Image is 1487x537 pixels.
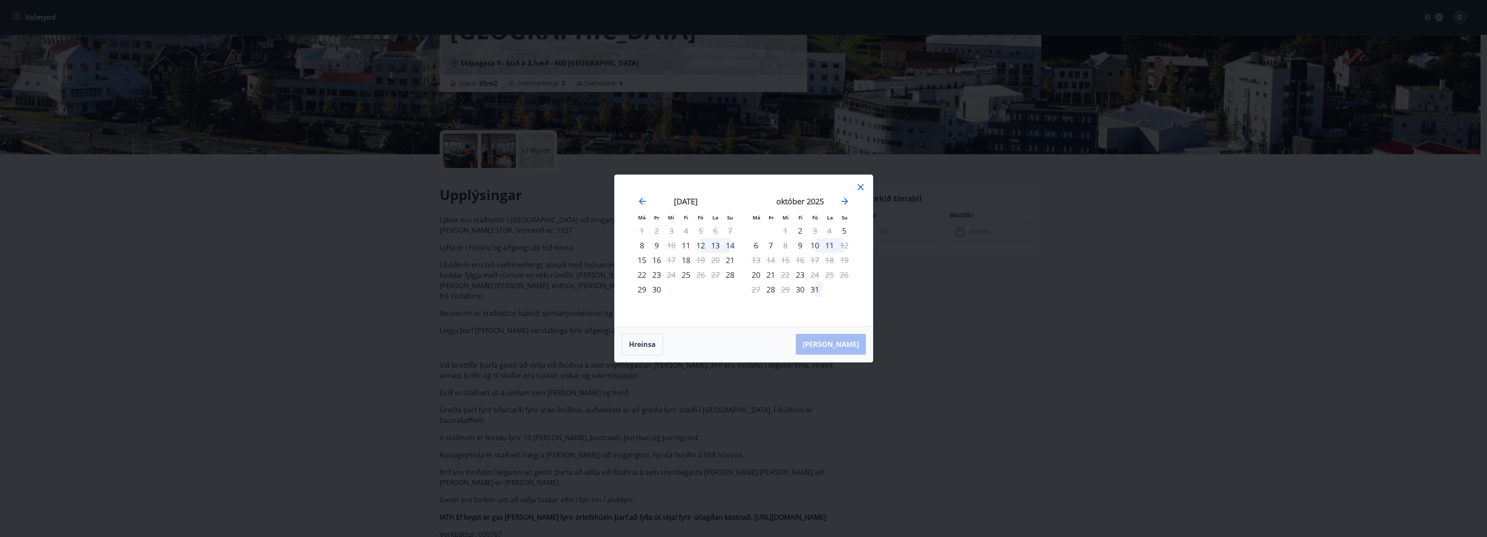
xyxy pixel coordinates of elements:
[664,223,679,238] td: Not available. miðvikudagur, 3. september 2025
[679,238,693,253] td: Choose fimmtudagur, 11. september 2025 as your check-in date. It’s available.
[649,238,664,253] div: 9
[708,253,723,267] td: Not available. laugardagur, 20. september 2025
[837,238,852,253] div: Aðeins útritun í boði
[723,223,737,238] td: Not available. sunnudagur, 7. september 2025
[649,267,664,282] td: Choose þriðjudagur, 23. september 2025 as your check-in date. It’s available.
[727,214,733,221] small: Su
[749,238,763,253] div: 6
[679,253,693,267] td: Choose fimmtudagur, 18. september 2025 as your check-in date. It’s available.
[638,214,646,221] small: Má
[723,253,737,267] div: Aðeins innritun í boði
[649,282,664,297] div: 30
[763,238,778,253] td: Choose þriðjudagur, 7. október 2025 as your check-in date. It’s available.
[807,223,822,238] td: Not available. föstudagur, 3. október 2025
[664,238,679,253] td: Not available. miðvikudagur, 10. september 2025
[712,214,718,221] small: La
[827,214,833,221] small: La
[664,267,679,282] div: Aðeins útritun í boði
[778,267,793,282] td: Not available. miðvikudagur, 22. október 2025
[708,238,723,253] td: Choose laugardagur, 13. september 2025 as your check-in date. It’s available.
[822,267,837,282] td: Not available. laugardagur, 25. október 2025
[763,267,778,282] div: 21
[793,223,807,238] td: Choose fimmtudagur, 2. október 2025 as your check-in date. It’s available.
[778,238,793,253] td: Not available. miðvikudagur, 8. október 2025
[649,253,664,267] td: Choose þriðjudagur, 16. september 2025 as your check-in date. It’s available.
[778,223,793,238] div: Aðeins útritun í boði
[749,253,763,267] td: Not available. mánudagur, 13. október 2025
[822,238,837,253] td: Choose laugardagur, 11. október 2025 as your check-in date. It’s available.
[793,238,807,253] td: Choose fimmtudagur, 9. október 2025 as your check-in date. It’s available.
[708,223,723,238] td: Not available. laugardagur, 6. september 2025
[763,282,778,297] td: Choose þriðjudagur, 28. október 2025 as your check-in date. It’s available.
[749,267,763,282] div: Aðeins innritun í boði
[822,223,837,238] td: Not available. laugardagur, 4. október 2025
[769,214,774,221] small: Þr
[708,238,723,253] div: 13
[635,238,649,253] div: Aðeins innritun í boði
[693,238,708,253] td: Choose föstudagur, 12. september 2025 as your check-in date. It’s available.
[693,223,708,238] td: Not available. föstudagur, 5. september 2025
[693,267,708,282] div: Aðeins útritun í boði
[807,267,822,282] div: Aðeins útritun í boði
[679,253,693,267] div: Aðeins innritun í boði
[807,267,822,282] td: Not available. föstudagur, 24. október 2025
[793,253,807,267] td: Not available. fimmtudagur, 16. október 2025
[837,223,852,238] div: Aðeins innritun í boði
[778,282,793,297] div: Aðeins útritun í boði
[635,282,649,297] td: Choose mánudagur, 29. september 2025 as your check-in date. It’s available.
[763,282,778,297] div: Aðeins innritun í boði
[778,267,793,282] div: Aðeins útritun í boði
[698,214,703,221] small: Fö
[693,238,708,253] div: 12
[793,282,807,297] div: Aðeins innritun í boði
[723,253,737,267] td: Choose sunnudagur, 21. september 2025 as your check-in date. It’s available.
[649,267,664,282] div: 23
[625,185,862,316] div: Calendar
[635,238,649,253] td: Choose mánudagur, 8. september 2025 as your check-in date. It’s available.
[679,267,693,282] div: Aðeins innritun í boði
[778,253,793,267] td: Not available. miðvikudagur, 15. október 2025
[664,267,679,282] td: Not available. miðvikudagur, 24. september 2025
[679,223,693,238] td: Not available. fimmtudagur, 4. september 2025
[763,267,778,282] td: Choose þriðjudagur, 21. október 2025 as your check-in date. It’s available.
[793,267,807,282] div: Aðeins innritun í boði
[837,223,852,238] td: Choose sunnudagur, 5. október 2025 as your check-in date. It’s available.
[837,253,852,267] td: Not available. sunnudagur, 19. október 2025
[635,253,649,267] td: Choose mánudagur, 15. september 2025 as your check-in date. It’s available.
[635,223,649,238] td: Not available. mánudagur, 1. september 2025
[679,238,693,253] div: Aðeins innritun í boði
[798,214,803,221] small: Fi
[778,238,793,253] div: Aðeins útritun í boði
[723,267,737,282] td: Choose sunnudagur, 28. september 2025 as your check-in date. It’s available.
[679,267,693,282] td: Choose fimmtudagur, 25. september 2025 as your check-in date. It’s available.
[763,238,778,253] div: 7
[674,196,698,207] strong: [DATE]
[749,282,763,297] td: Not available. mánudagur, 27. október 2025
[635,267,649,282] div: 22
[812,214,818,221] small: Fö
[649,223,664,238] td: Not available. þriðjudagur, 2. september 2025
[664,253,679,267] div: Aðeins útritun í boði
[807,223,822,238] div: Aðeins útritun í boði
[664,253,679,267] td: Not available. miðvikudagur, 17. september 2025
[782,214,789,221] small: Mi
[654,214,659,221] small: Þr
[684,214,688,221] small: Fi
[778,282,793,297] td: Not available. miðvikudagur, 29. október 2025
[839,196,850,207] div: Move forward to switch to the next month.
[807,282,822,297] div: 31
[649,282,664,297] td: Choose þriðjudagur, 30. september 2025 as your check-in date. It’s available.
[793,223,807,238] div: Aðeins innritun í boði
[749,238,763,253] td: Choose mánudagur, 6. október 2025 as your check-in date. It’s available.
[749,267,763,282] td: Choose mánudagur, 20. október 2025 as your check-in date. It’s available.
[842,214,848,221] small: Su
[807,282,822,297] td: Choose föstudagur, 31. október 2025 as your check-in date. It’s available.
[635,253,649,267] div: 15
[793,267,807,282] td: Choose fimmtudagur, 23. október 2025 as your check-in date. It’s available.
[622,334,663,355] button: Hreinsa
[723,267,737,282] div: Aðeins innritun í boði
[649,253,664,267] div: 16
[664,238,679,253] div: Aðeins útritun í boði
[723,238,737,253] td: Choose sunnudagur, 14. september 2025 as your check-in date. It’s available.
[778,223,793,238] td: Not available. miðvikudagur, 1. október 2025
